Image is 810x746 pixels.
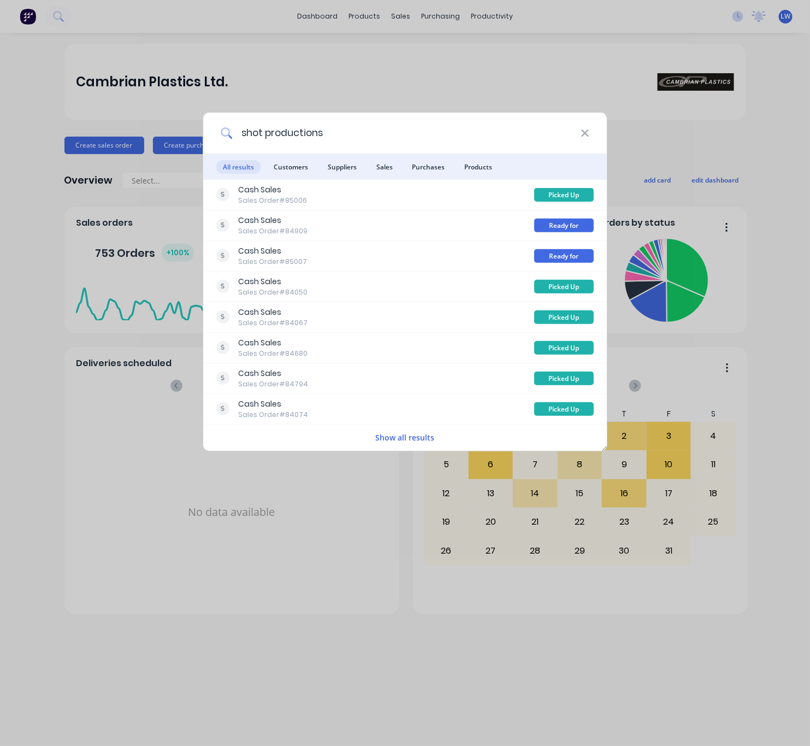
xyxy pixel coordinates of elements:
[238,257,307,267] div: Sales Order #85007
[373,431,438,444] button: Show all results
[534,402,594,416] div: Picked Up
[238,307,308,318] div: Cash Sales
[238,245,307,257] div: Cash Sales
[534,249,594,263] div: Ready for Pickup
[321,160,363,174] span: Suppliers
[534,341,594,355] div: Picked Up
[216,160,261,174] span: All results
[534,188,594,202] div: Picked Up
[238,368,308,379] div: Cash Sales
[238,184,307,196] div: Cash Sales
[238,287,308,297] div: Sales Order #84050
[534,310,594,324] div: Picked Up
[534,280,594,293] div: Picked Up
[238,215,308,226] div: Cash Sales
[238,318,308,328] div: Sales Order #84067
[238,196,307,205] div: Sales Order #85006
[238,276,308,287] div: Cash Sales
[238,379,308,389] div: Sales Order #84794
[458,160,499,174] span: Products
[534,219,594,232] div: Ready for Pickup
[232,113,581,154] input: Start typing a customer or supplier name to create a new order...
[238,410,308,420] div: Sales Order #84074
[406,160,452,174] span: Purchases
[534,372,594,385] div: Picked Up
[267,160,315,174] span: Customers
[238,226,308,236] div: Sales Order #84909
[238,337,308,349] div: Cash Sales
[370,160,399,174] span: Sales
[238,398,308,410] div: Cash Sales
[238,349,308,359] div: Sales Order #84680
